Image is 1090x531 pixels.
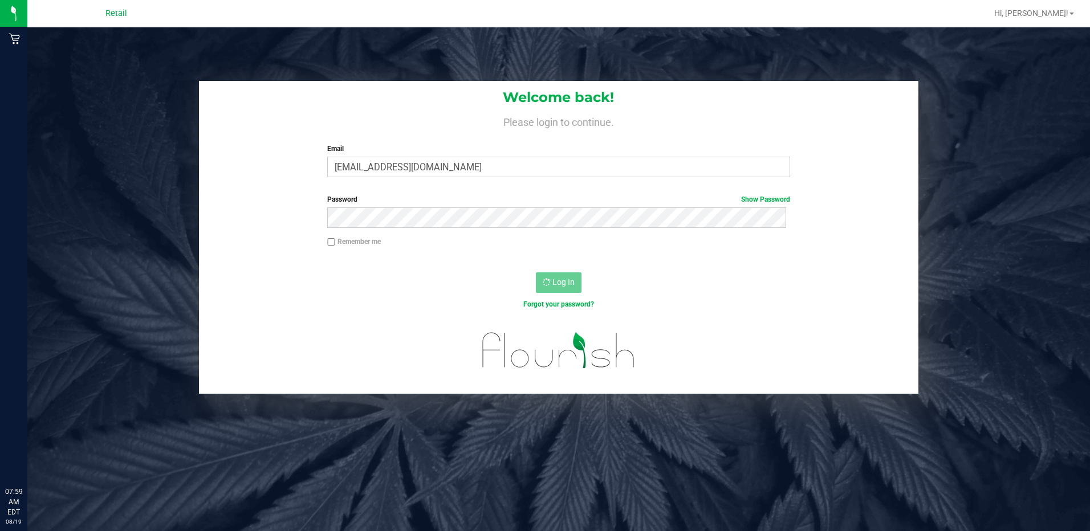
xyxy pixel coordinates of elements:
[105,9,127,18] span: Retail
[5,517,22,526] p: 08/19
[5,1,9,12] span: 1
[536,272,581,293] button: Log In
[327,195,357,203] span: Password
[199,90,919,105] h1: Welcome back!
[327,238,335,246] input: Remember me
[9,33,20,44] inline-svg: Retail
[523,300,594,308] a: Forgot your password?
[199,114,919,128] h4: Please login to continue.
[552,277,575,287] span: Log In
[741,195,790,203] a: Show Password
[327,236,381,247] label: Remember me
[469,321,649,379] img: flourish_logo.svg
[5,487,22,517] p: 07:59 AM EDT
[994,9,1068,18] span: Hi, [PERSON_NAME]!
[327,144,790,154] label: Email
